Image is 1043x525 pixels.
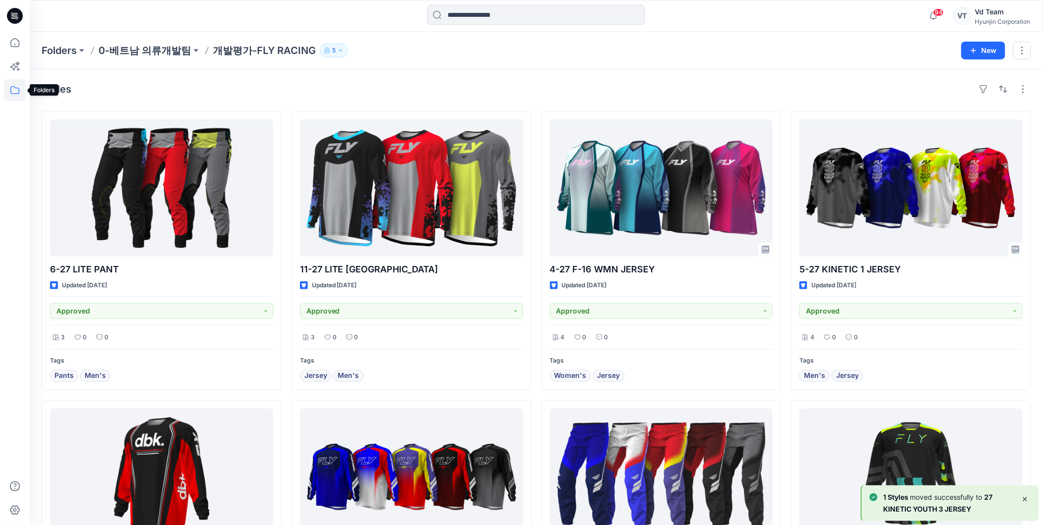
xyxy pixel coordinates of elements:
[933,8,944,16] span: 94
[62,280,107,291] p: Updated [DATE]
[311,332,315,343] p: 3
[54,370,74,382] span: Pants
[562,280,607,291] p: Updated [DATE]
[810,332,814,343] p: 4
[550,356,773,366] p: Tags
[953,7,971,25] div: VT
[961,42,1005,59] button: New
[320,44,348,57] button: 5
[799,356,1023,366] p: Tags
[104,332,108,343] p: 0
[99,44,191,57] a: 0-베트남 의류개발팀
[354,332,358,343] p: 0
[836,370,859,382] span: Jersey
[554,370,587,382] span: Women's
[50,119,273,257] a: 6-27 LITE PANT
[832,332,836,343] p: 0
[300,262,523,276] p: 11-27 LITE [GEOGRAPHIC_DATA]
[338,370,359,382] span: Men's
[42,44,77,57] a: Folders
[333,332,337,343] p: 0
[804,370,825,382] span: Men's
[975,18,1031,25] div: Hyunjin Corporation
[799,119,1023,257] a: 5-27 KINETIC 1 JERSEY
[312,280,357,291] p: Updated [DATE]
[42,83,71,95] h4: Styles
[304,370,327,382] span: Jersey
[550,119,773,257] a: 4-27 F-16 WMN JERSEY
[213,44,316,57] p: 개발평가-FLY RACING
[811,280,856,291] p: Updated [DATE]
[50,356,273,366] p: Tags
[561,332,565,343] p: 4
[332,45,336,56] p: 5
[300,119,523,257] a: 11-27 LITE JERSEY
[884,493,910,501] b: 1 Styles
[857,481,1043,525] div: Notifications-bottom-right
[583,332,587,343] p: 0
[975,6,1031,18] div: Vd Team
[597,370,620,382] span: Jersey
[61,332,65,343] p: 3
[854,332,858,343] p: 0
[85,370,106,382] span: Men's
[604,332,608,343] p: 0
[50,262,273,276] p: 6-27 LITE PANT
[300,356,523,366] p: Tags
[884,491,1013,515] p: moved successfully to
[83,332,87,343] p: 0
[550,262,773,276] p: 4-27 F-16 WMN JERSEY
[799,262,1023,276] p: 5-27 KINETIC 1 JERSEY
